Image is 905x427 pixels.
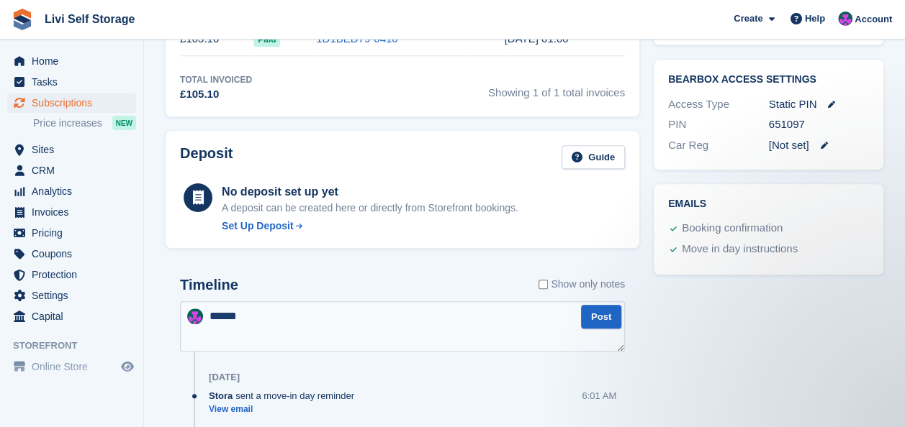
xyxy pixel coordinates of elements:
[7,265,136,285] a: menu
[805,12,825,26] span: Help
[562,145,625,169] a: Guide
[838,12,852,26] img: Graham Cameron
[682,220,783,237] div: Booking confirmation
[7,72,136,92] a: menu
[180,145,233,169] h2: Deposit
[180,73,252,86] div: Total Invoiced
[668,96,769,113] div: Access Type
[32,357,118,377] span: Online Store
[539,277,548,292] input: Show only notes
[180,23,253,55] td: £105.10
[668,116,769,133] div: PIN
[7,244,136,264] a: menu
[682,241,798,258] div: Move in day instructions
[32,181,118,201] span: Analytics
[539,277,625,292] label: Show only notes
[769,137,870,154] div: [Not set]
[7,223,136,243] a: menu
[222,183,518,201] div: No deposit set up yet
[119,358,136,375] a: Preview store
[33,115,136,131] a: Price increases NEW
[32,223,118,243] span: Pricing
[209,389,361,403] div: sent a move-in day reminder
[32,72,118,92] span: Tasks
[222,219,518,234] a: Set Up Deposit
[209,372,240,383] div: [DATE]
[7,93,136,113] a: menu
[668,198,869,210] h2: Emails
[180,277,238,293] h2: Timeline
[112,116,136,130] div: NEW
[855,12,892,27] span: Account
[7,160,136,180] a: menu
[7,306,136,326] a: menu
[32,51,118,71] span: Home
[32,202,118,222] span: Invoices
[488,73,625,103] span: Showing 1 of 1 total invoices
[180,86,252,103] div: £105.10
[209,403,361,415] a: View email
[32,93,118,113] span: Subscriptions
[32,306,118,326] span: Capital
[581,305,621,329] button: Post
[668,74,869,86] h2: BearBox Access Settings
[7,51,136,71] a: menu
[32,244,118,264] span: Coupons
[253,32,280,47] span: Paid
[12,9,33,30] img: stora-icon-8386f47178a22dfd0bd8f6a31ec36ba5ce8667c1dd55bd0f319d3a0aa187defe.svg
[7,357,136,377] a: menu
[32,265,118,285] span: Protection
[13,339,143,353] span: Storefront
[7,181,136,201] a: menu
[39,7,140,31] a: Livi Self Storage
[32,139,118,160] span: Sites
[582,389,616,403] div: 6:01 AM
[7,202,136,222] a: menu
[32,160,118,180] span: CRM
[7,139,136,160] a: menu
[32,285,118,306] span: Settings
[734,12,762,26] span: Create
[33,116,102,130] span: Price increases
[769,116,870,133] div: 651097
[668,137,769,154] div: Car Reg
[222,219,294,234] div: Set Up Deposit
[769,96,870,113] div: Static PIN
[209,389,233,403] span: Stora
[187,308,203,324] img: Graham Cameron
[7,285,136,306] a: menu
[222,201,518,216] p: A deposit can be created here or directly from Storefront bookings.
